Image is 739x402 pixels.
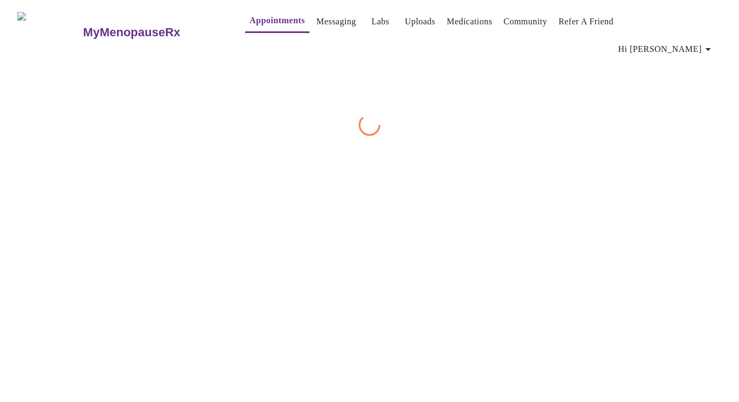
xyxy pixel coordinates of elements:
a: MyMenopauseRx [82,14,223,51]
a: Messaging [316,14,356,29]
button: Labs [363,11,398,32]
button: Community [499,11,552,32]
button: Medications [443,11,497,32]
img: MyMenopauseRx Logo [17,12,82,52]
button: Appointments [245,10,309,33]
button: Uploads [400,11,440,32]
a: Uploads [405,14,436,29]
h3: MyMenopauseRx [83,25,181,39]
a: Medications [447,14,492,29]
a: Community [504,14,547,29]
button: Refer a Friend [554,11,618,32]
span: Hi [PERSON_NAME] [618,42,715,57]
a: Appointments [249,13,305,28]
button: Hi [PERSON_NAME] [614,38,719,60]
a: Labs [372,14,390,29]
button: Messaging [312,11,360,32]
a: Refer a Friend [558,14,613,29]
